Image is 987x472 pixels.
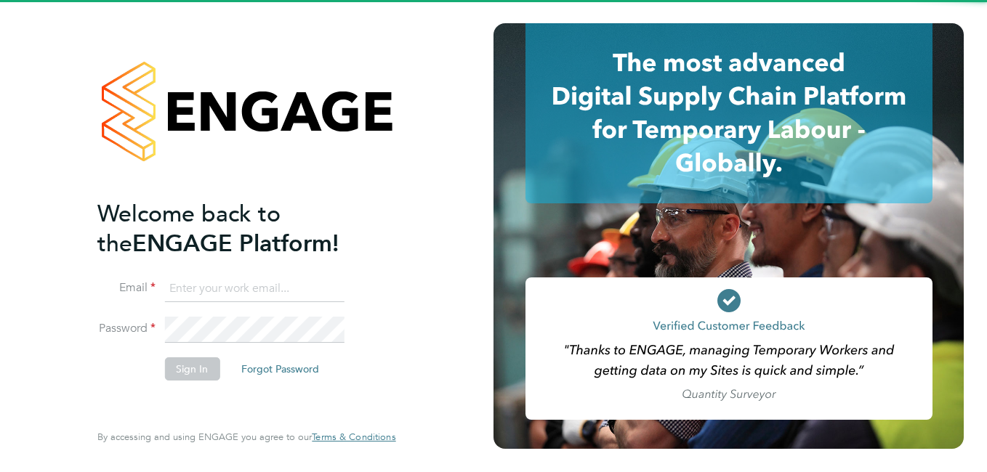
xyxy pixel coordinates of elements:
span: Terms & Conditions [312,431,395,443]
input: Enter your work email... [164,276,344,302]
label: Password [97,321,156,336]
span: By accessing and using ENGAGE you agree to our [97,431,395,443]
a: Terms & Conditions [312,431,395,443]
span: Welcome back to the [97,200,281,258]
button: Sign In [164,357,219,381]
button: Forgot Password [230,357,331,381]
h2: ENGAGE Platform! [97,199,381,259]
label: Email [97,280,156,296]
